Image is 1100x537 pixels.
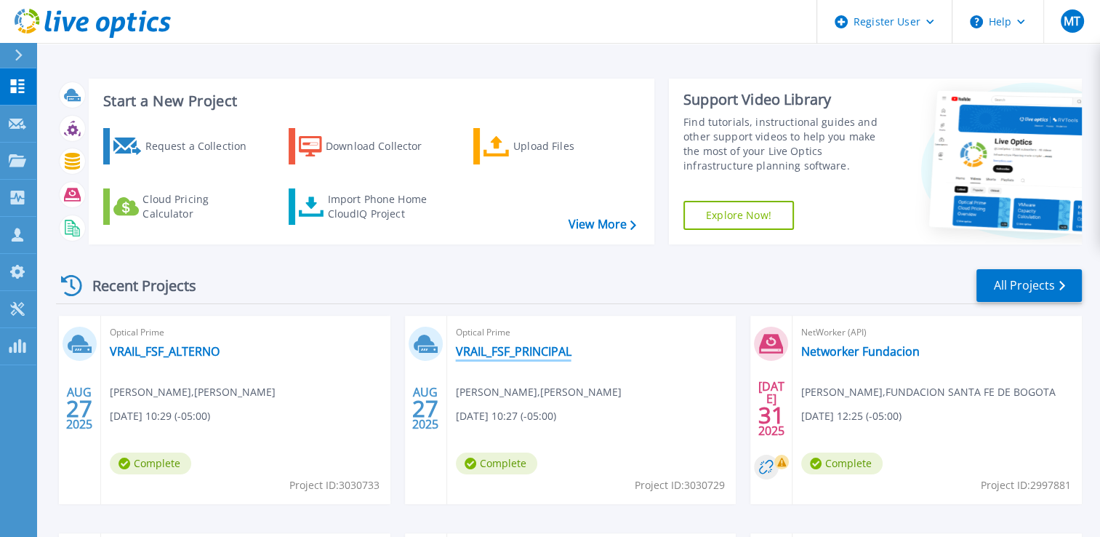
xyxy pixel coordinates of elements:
[976,269,1082,302] a: All Projects
[981,477,1071,493] span: Project ID: 2997881
[110,453,191,474] span: Complete
[801,384,1056,400] span: [PERSON_NAME] , FUNDACION SANTA FE DE BOGOTA
[110,408,210,424] span: [DATE] 10:29 (-05:00)
[326,132,442,161] div: Download Collector
[683,90,891,109] div: Support Video Library
[110,384,276,400] span: [PERSON_NAME] , [PERSON_NAME]
[145,132,261,161] div: Request a Collection
[801,453,883,474] span: Complete
[683,201,794,230] a: Explore Now!
[103,188,265,225] a: Cloud Pricing Calculator
[1064,15,1080,27] span: MT
[758,409,784,421] span: 31
[142,192,259,221] div: Cloud Pricing Calculator
[758,382,785,435] div: [DATE] 2025
[513,132,630,161] div: Upload Files
[289,477,380,493] span: Project ID: 3030733
[66,402,92,415] span: 27
[110,325,382,341] span: Optical Prime
[683,115,891,173] div: Find tutorials, instructional guides and other support videos to help you make the most of your L...
[801,408,902,424] span: [DATE] 12:25 (-05:00)
[456,344,571,359] a: VRAIL_FSF_PRINCIPAL
[456,325,728,341] span: Optical Prime
[103,128,265,164] a: Request a Collection
[456,408,556,424] span: [DATE] 10:27 (-05:00)
[473,128,635,164] a: Upload Files
[412,402,438,415] span: 27
[65,382,93,435] div: AUG 2025
[110,344,220,359] a: VRAIL_FSF_ALTERNO
[569,218,636,231] a: View More
[456,453,537,474] span: Complete
[56,268,216,303] div: Recent Projects
[327,192,441,221] div: Import Phone Home CloudIQ Project
[289,128,451,164] a: Download Collector
[801,325,1073,341] span: NetWorker (API)
[635,477,725,493] span: Project ID: 3030729
[456,384,622,400] span: [PERSON_NAME] , [PERSON_NAME]
[801,344,920,359] a: Networker Fundacion
[412,382,439,435] div: AUG 2025
[103,93,635,109] h3: Start a New Project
